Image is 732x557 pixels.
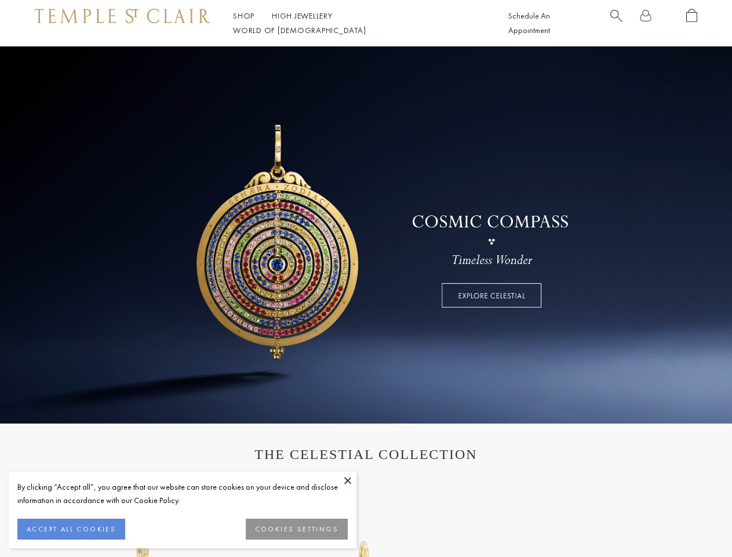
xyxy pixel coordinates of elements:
a: Search [610,9,622,38]
nav: Main navigation [233,9,482,38]
h1: THE CELESTIAL COLLECTION [46,447,686,462]
img: Temple St. Clair [35,9,210,23]
button: COOKIES SETTINGS [246,519,348,540]
a: World of [DEMOGRAPHIC_DATA]World of [DEMOGRAPHIC_DATA] [233,25,366,35]
a: ShopShop [233,10,254,21]
a: Open Shopping Bag [686,9,697,38]
button: ACCEPT ALL COOKIES [17,519,125,540]
a: Schedule An Appointment [508,10,550,35]
a: High JewelleryHigh Jewellery [272,10,333,21]
div: By clicking “Accept all”, you agree that our website can store cookies on your device and disclos... [17,480,348,507]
